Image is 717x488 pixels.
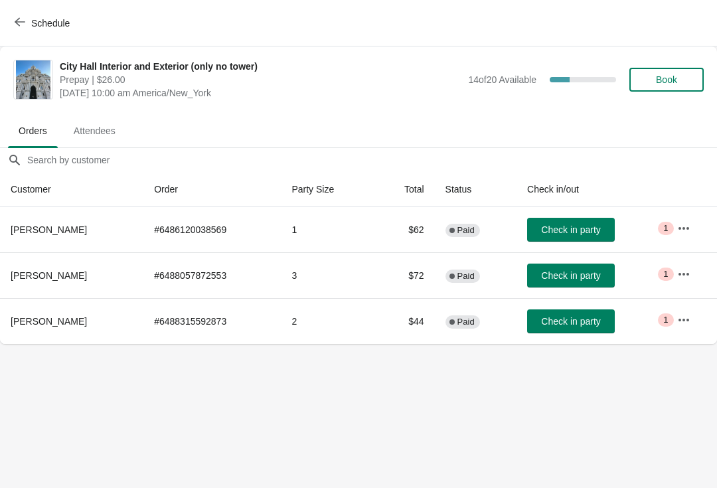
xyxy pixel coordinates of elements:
[435,172,517,207] th: Status
[527,218,615,242] button: Check in party
[60,86,461,100] span: [DATE] 10:00 am America/New_York
[143,207,281,252] td: # 6486120038569
[541,316,600,327] span: Check in party
[60,60,461,73] span: City Hall Interior and Exterior (only no tower)
[11,270,87,281] span: [PERSON_NAME]
[31,18,70,29] span: Schedule
[281,252,374,298] td: 3
[656,74,677,85] span: Book
[629,68,704,92] button: Book
[143,172,281,207] th: Order
[663,269,668,280] span: 1
[27,148,717,172] input: Search by customer
[8,119,58,143] span: Orders
[7,11,80,35] button: Schedule
[527,309,615,333] button: Check in party
[11,224,87,235] span: [PERSON_NAME]
[374,298,434,344] td: $44
[281,298,374,344] td: 2
[517,172,667,207] th: Check in/out
[11,316,87,327] span: [PERSON_NAME]
[663,315,668,325] span: 1
[281,207,374,252] td: 1
[374,207,434,252] td: $62
[527,264,615,287] button: Check in party
[541,224,600,235] span: Check in party
[541,270,600,281] span: Check in party
[457,317,475,327] span: Paid
[60,73,461,86] span: Prepay | $26.00
[468,74,536,85] span: 14 of 20 Available
[374,252,434,298] td: $72
[281,172,374,207] th: Party Size
[663,223,668,234] span: 1
[374,172,434,207] th: Total
[457,225,475,236] span: Paid
[143,252,281,298] td: # 6488057872553
[16,60,51,99] img: City Hall Interior and Exterior (only no tower)
[63,119,126,143] span: Attendees
[143,298,281,344] td: # 6488315592873
[457,271,475,282] span: Paid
